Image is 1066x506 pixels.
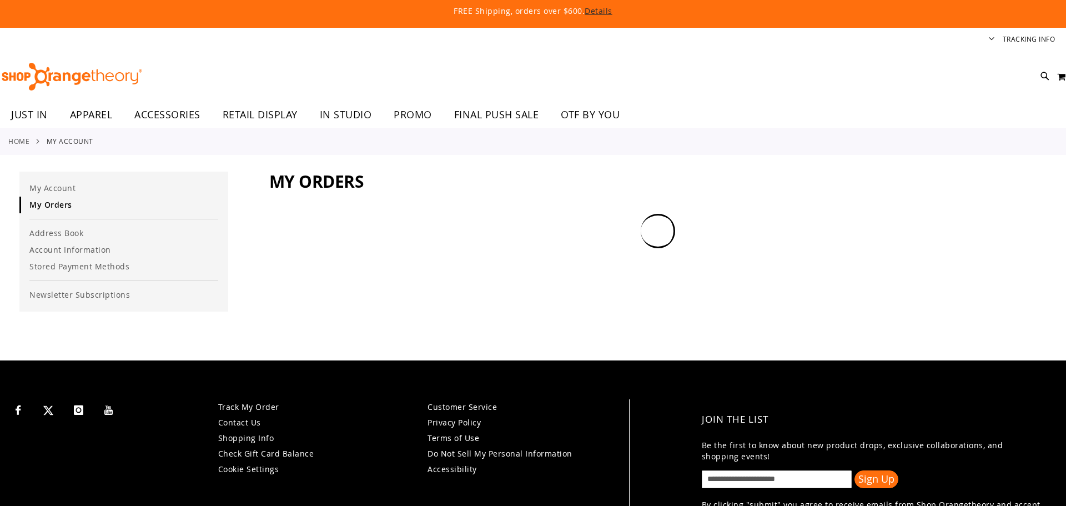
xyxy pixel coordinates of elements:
[123,102,212,128] a: ACCESSORIES
[134,102,200,127] span: ACCESSORIES
[394,102,432,127] span: PROMO
[702,470,852,488] input: enter email
[454,102,539,127] span: FINAL PUSH SALE
[59,102,124,128] a: APPAREL
[428,433,479,443] a: Terms of Use
[69,399,88,419] a: Visit our Instagram page
[218,448,314,459] a: Check Gift Card Balance
[428,417,481,428] a: Privacy Policy
[19,287,228,303] a: Newsletter Subscriptions
[43,405,53,415] img: Twitter
[19,258,228,275] a: Stored Payment Methods
[320,102,372,127] span: IN STUDIO
[218,402,279,412] a: Track My Order
[1003,34,1055,44] a: Tracking Info
[70,102,113,127] span: APPAREL
[8,136,29,146] a: Home
[443,102,550,128] a: FINAL PUSH SALE
[8,399,28,419] a: Visit our Facebook page
[989,34,994,45] button: Account menu
[585,6,612,16] a: Details
[200,6,866,17] p: FREE Shipping, orders over $600.
[11,102,48,127] span: JUST IN
[19,242,228,258] a: Account Information
[223,102,298,127] span: RETAIL DISPLAY
[428,448,572,459] a: Do Not Sell My Personal Information
[19,180,228,197] a: My Account
[218,417,261,428] a: Contact Us
[19,197,228,213] a: My Orders
[550,102,631,128] a: OTF BY YOU
[428,402,497,412] a: Customer Service
[702,405,1040,434] h4: Join the List
[858,472,894,485] span: Sign Up
[702,440,1040,462] p: Be the first to know about new product drops, exclusive collaborations, and shopping events!
[212,102,309,128] a: RETAIL DISPLAY
[19,225,228,242] a: Address Book
[269,170,364,193] span: My Orders
[99,399,119,419] a: Visit our Youtube page
[383,102,443,128] a: PROMO
[218,464,279,474] a: Cookie Settings
[561,102,620,127] span: OTF BY YOU
[428,464,477,474] a: Accessibility
[39,399,58,419] a: Visit our X page
[854,470,898,488] button: Sign Up
[309,102,383,128] a: IN STUDIO
[218,433,274,443] a: Shopping Info
[47,136,93,146] strong: My Account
